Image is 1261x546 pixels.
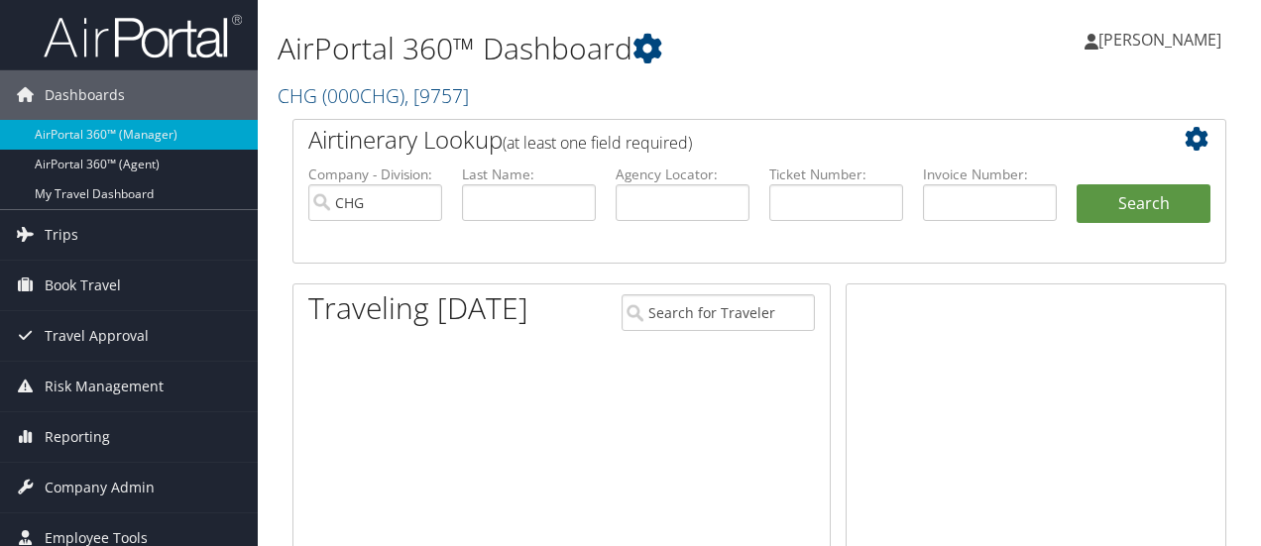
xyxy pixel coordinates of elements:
label: Agency Locator: [616,164,749,184]
span: Travel Approval [45,311,149,361]
span: (at least one field required) [503,132,692,154]
span: Risk Management [45,362,164,411]
span: ( 000CHG ) [322,82,404,109]
h1: AirPortal 360™ Dashboard [278,28,920,69]
a: [PERSON_NAME] [1085,10,1241,69]
label: Invoice Number: [923,164,1057,184]
img: airportal-logo.png [44,13,242,59]
span: Trips [45,210,78,260]
span: [PERSON_NAME] [1098,29,1221,51]
label: Last Name: [462,164,596,184]
span: Reporting [45,412,110,462]
span: Book Travel [45,261,121,310]
h2: Airtinerary Lookup [308,123,1133,157]
input: Search for Traveler [622,294,816,331]
h1: Traveling [DATE] [308,287,528,329]
label: Ticket Number: [769,164,903,184]
span: Company Admin [45,463,155,512]
span: , [ 9757 ] [404,82,469,109]
button: Search [1077,184,1210,224]
span: Dashboards [45,70,125,120]
a: CHG [278,82,469,109]
label: Company - Division: [308,164,442,184]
